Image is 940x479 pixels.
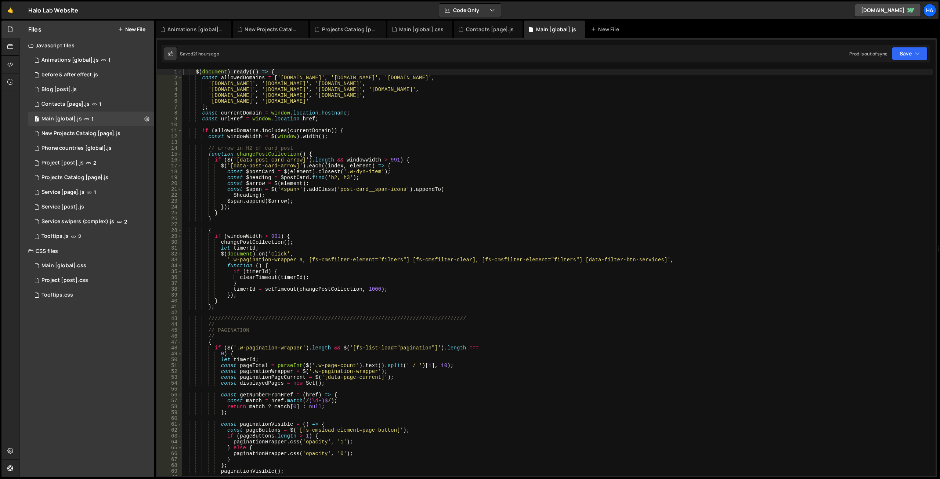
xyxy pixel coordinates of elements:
div: 24 [157,204,182,210]
div: Service [post].js [41,204,84,210]
div: 826/2754.js [28,53,154,68]
div: 21 [157,186,182,192]
div: 826/18329.js [28,229,154,244]
div: 19 [157,175,182,181]
div: 1 [157,69,182,75]
div: 826/3363.js [28,82,154,97]
div: 38 [157,286,182,292]
div: 37 [157,280,182,286]
div: 35 [157,269,182,275]
span: 1 [99,101,101,107]
div: 58 [157,404,182,410]
div: 49 [157,351,182,357]
div: CSS files [19,244,154,258]
span: 1 [108,57,111,63]
div: 826/3053.css [28,258,154,273]
div: before & after effect.js [41,72,98,78]
div: 13 [157,139,182,145]
div: 41 [157,304,182,310]
div: New File [591,26,622,33]
div: 15 [157,151,182,157]
div: 28 [157,228,182,233]
div: 30 [157,239,182,245]
div: 7 [157,104,182,110]
div: 826/9226.css [28,273,154,288]
div: New Projects Catalog [page].js [245,26,300,33]
div: 51 [157,363,182,369]
div: 826/8793.js [28,214,154,229]
div: Main [global].css [41,262,86,269]
div: 12 [157,134,182,139]
div: 40 [157,298,182,304]
div: 826/1521.js [28,112,154,126]
div: 16 [157,157,182,163]
div: 42 [157,310,182,316]
span: 1 [94,189,96,195]
div: 63 [157,433,182,439]
div: 29 [157,233,182,239]
div: 47 [157,339,182,345]
div: Javascript files [19,38,154,53]
div: Main [global].js [536,26,576,33]
button: Save [892,47,928,60]
div: 826/10093.js [28,170,154,185]
div: 33 [157,257,182,263]
div: Projects Catalog [page].js [41,174,108,181]
div: 39 [157,292,182,298]
div: 23 [157,198,182,204]
div: 59 [157,410,182,416]
div: Project [post].js [41,160,84,166]
div: 56 [157,392,182,398]
div: 5 [157,92,182,98]
div: 826/45771.js [28,126,154,141]
div: 11 [157,128,182,134]
a: Ha [923,4,936,17]
div: 2 [157,75,182,81]
div: Prod is out of sync [849,51,887,57]
div: Main [global].js [41,116,82,122]
div: 10 [157,122,182,128]
div: Saved [180,51,219,57]
div: 66 [157,451,182,457]
div: 4 [157,87,182,92]
div: 26 [157,216,182,222]
button: Code Only [439,4,501,17]
div: Animations [global].js [41,57,99,63]
div: 36 [157,275,182,280]
div: 34 [157,263,182,269]
div: 826/7934.js [28,200,154,214]
div: 6 [157,98,182,104]
div: Blog [post].js [41,86,77,93]
div: 20 [157,181,182,186]
div: 826/24828.js [28,141,154,156]
div: Service [page].js [41,189,84,196]
div: 68 [157,462,182,468]
span: 2 [78,233,81,239]
div: 60 [157,416,182,421]
div: 826/1551.js [28,97,154,112]
div: 826/10500.js [28,185,154,200]
div: 25 [157,210,182,216]
div: 50 [157,357,182,363]
div: 44 [157,322,182,327]
a: [DOMAIN_NAME] [855,4,921,17]
div: 62 [157,427,182,433]
span: 2 [124,219,127,225]
a: 🤙 [1,1,19,19]
div: 8 [157,110,182,116]
div: 22 [157,192,182,198]
div: 65 [157,445,182,451]
div: 14 [157,145,182,151]
div: 826/18335.css [28,288,154,302]
h2: Files [28,25,41,33]
div: 67 [157,457,182,462]
div: 52 [157,369,182,374]
div: 54 [157,380,182,386]
span: 2 [93,160,96,166]
div: Tooltips.js [41,233,69,240]
div: 48 [157,345,182,351]
div: Main [global].css [399,26,444,33]
div: Contacts [page].js [466,26,514,33]
div: 27 [157,222,182,228]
